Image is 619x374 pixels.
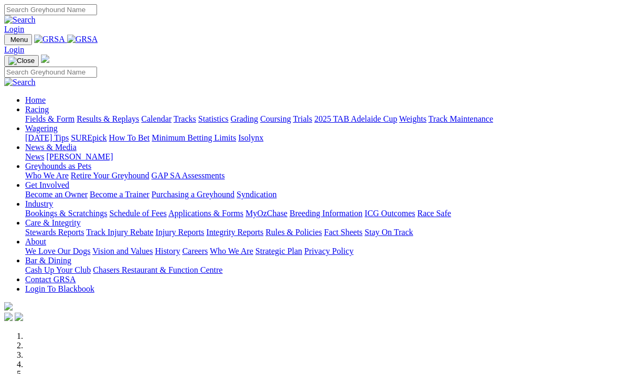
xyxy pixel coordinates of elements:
div: Racing [25,114,615,124]
a: Rules & Policies [265,228,322,237]
a: Chasers Restaurant & Function Centre [93,265,222,274]
a: Contact GRSA [25,275,76,284]
a: Retire Your Greyhound [71,171,150,180]
img: Search [4,15,36,25]
a: MyOzChase [246,209,287,218]
a: Fields & Form [25,114,74,123]
button: Toggle navigation [4,34,32,45]
a: Privacy Policy [304,247,354,255]
a: News [25,152,44,161]
a: Bar & Dining [25,256,71,265]
div: Care & Integrity [25,228,615,237]
button: Toggle navigation [4,55,39,67]
a: Home [25,95,46,104]
a: Fact Sheets [324,228,362,237]
a: Results & Replays [77,114,139,123]
a: Race Safe [417,209,451,218]
div: About [25,247,615,256]
div: Industry [25,209,615,218]
a: Track Injury Rebate [86,228,153,237]
a: Calendar [141,114,172,123]
img: twitter.svg [15,313,23,321]
a: Cash Up Your Club [25,265,91,274]
a: History [155,247,180,255]
a: Wagering [25,124,58,133]
a: Login [4,25,24,34]
div: Wagering [25,133,615,143]
a: 2025 TAB Adelaide Cup [314,114,397,123]
a: Bookings & Scratchings [25,209,107,218]
a: Purchasing a Greyhound [152,190,234,199]
a: ICG Outcomes [365,209,415,218]
a: Injury Reports [155,228,204,237]
span: Menu [10,36,28,44]
a: Breeding Information [290,209,362,218]
a: Statistics [198,114,229,123]
a: GAP SA Assessments [152,171,225,180]
img: GRSA [34,35,65,44]
a: Careers [182,247,208,255]
a: Stay On Track [365,228,413,237]
img: logo-grsa-white.png [41,55,49,63]
a: Tracks [174,114,196,123]
a: Vision and Values [92,247,153,255]
img: GRSA [67,35,98,44]
a: Become a Trainer [90,190,150,199]
div: Get Involved [25,190,615,199]
a: Trials [293,114,312,123]
a: Greyhounds as Pets [25,162,91,170]
img: Close [8,57,35,65]
img: Search [4,78,36,87]
a: Racing [25,105,49,114]
a: Care & Integrity [25,218,81,227]
a: About [25,237,46,246]
a: Get Involved [25,180,69,189]
div: Bar & Dining [25,265,615,275]
a: Coursing [260,114,291,123]
input: Search [4,4,97,15]
a: Schedule of Fees [109,209,166,218]
img: facebook.svg [4,313,13,321]
input: Search [4,67,97,78]
a: [DATE] Tips [25,133,69,142]
a: [PERSON_NAME] [46,152,113,161]
a: Strategic Plan [255,247,302,255]
div: Greyhounds as Pets [25,171,615,180]
a: Login To Blackbook [25,284,94,293]
a: Grading [231,114,258,123]
a: We Love Our Dogs [25,247,90,255]
img: logo-grsa-white.png [4,302,13,311]
a: SUREpick [71,133,106,142]
a: Industry [25,199,53,208]
a: News & Media [25,143,77,152]
a: Who We Are [25,171,69,180]
a: Applications & Forms [168,209,243,218]
a: Become an Owner [25,190,88,199]
a: How To Bet [109,133,150,142]
a: Integrity Reports [206,228,263,237]
a: Track Maintenance [429,114,493,123]
a: Syndication [237,190,276,199]
a: Minimum Betting Limits [152,133,236,142]
a: Stewards Reports [25,228,84,237]
a: Isolynx [238,133,263,142]
a: Who We Are [210,247,253,255]
div: News & Media [25,152,615,162]
a: Weights [399,114,426,123]
a: Login [4,45,24,54]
